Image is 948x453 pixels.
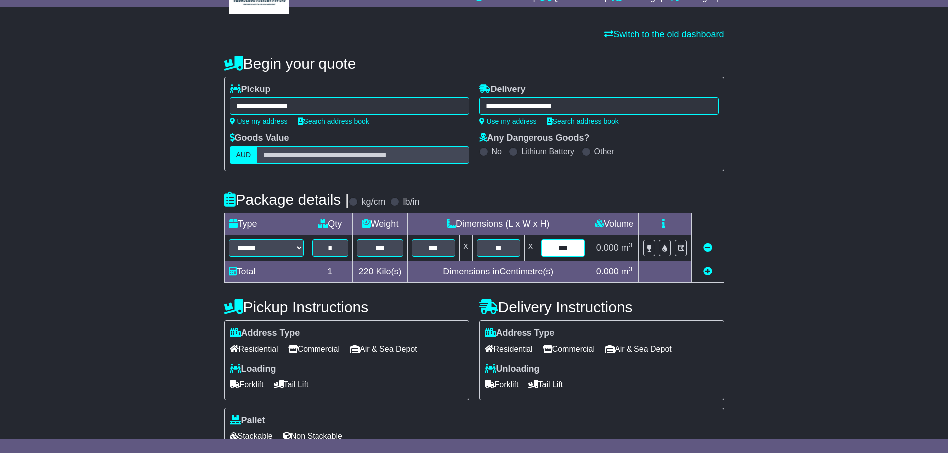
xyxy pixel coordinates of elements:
td: Dimensions (L x W x H) [408,213,589,235]
sup: 3 [629,265,632,272]
label: Address Type [230,328,300,339]
td: Dimensions in Centimetre(s) [408,261,589,283]
td: Weight [353,213,408,235]
label: Other [594,147,614,156]
span: Air & Sea Depot [605,341,672,357]
td: Kilo(s) [353,261,408,283]
span: Forklift [230,377,264,392]
td: Volume [589,213,639,235]
td: Qty [308,213,353,235]
h4: Package details | [224,191,349,208]
a: Use my address [479,117,537,125]
span: Air & Sea Depot [350,341,417,357]
span: Tail Lift [274,377,309,392]
span: Residential [230,341,278,357]
span: Tail Lift [528,377,563,392]
a: Remove this item [703,243,712,253]
span: Commercial [288,341,340,357]
label: Address Type [485,328,555,339]
td: 1 [308,261,353,283]
a: Search address book [547,117,619,125]
a: Use my address [230,117,288,125]
label: Delivery [479,84,526,95]
a: Add new item [703,267,712,276]
span: Stackable [230,428,273,444]
label: No [492,147,502,156]
td: Type [224,213,308,235]
label: Pickup [230,84,271,95]
span: Non Stackable [283,428,342,444]
label: Goods Value [230,133,289,144]
a: Switch to the old dashboard [604,29,724,39]
span: Residential [485,341,533,357]
span: m [621,267,632,276]
span: 220 [359,267,374,276]
label: AUD [230,146,258,164]
label: lb/in [403,197,419,208]
span: 0.000 [596,243,619,253]
sup: 3 [629,241,632,249]
td: x [459,235,472,261]
a: Search address book [298,117,369,125]
span: Forklift [485,377,519,392]
label: Lithium Battery [521,147,574,156]
label: Loading [230,364,276,375]
label: kg/cm [361,197,385,208]
span: 0.000 [596,267,619,276]
label: Unloading [485,364,540,375]
h4: Begin your quote [224,55,724,72]
h4: Delivery Instructions [479,299,724,315]
h4: Pickup Instructions [224,299,469,315]
span: Commercial [543,341,595,357]
label: Any Dangerous Goods? [479,133,590,144]
label: Pallet [230,415,265,426]
span: m [621,243,632,253]
td: Total [224,261,308,283]
td: x [524,235,537,261]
